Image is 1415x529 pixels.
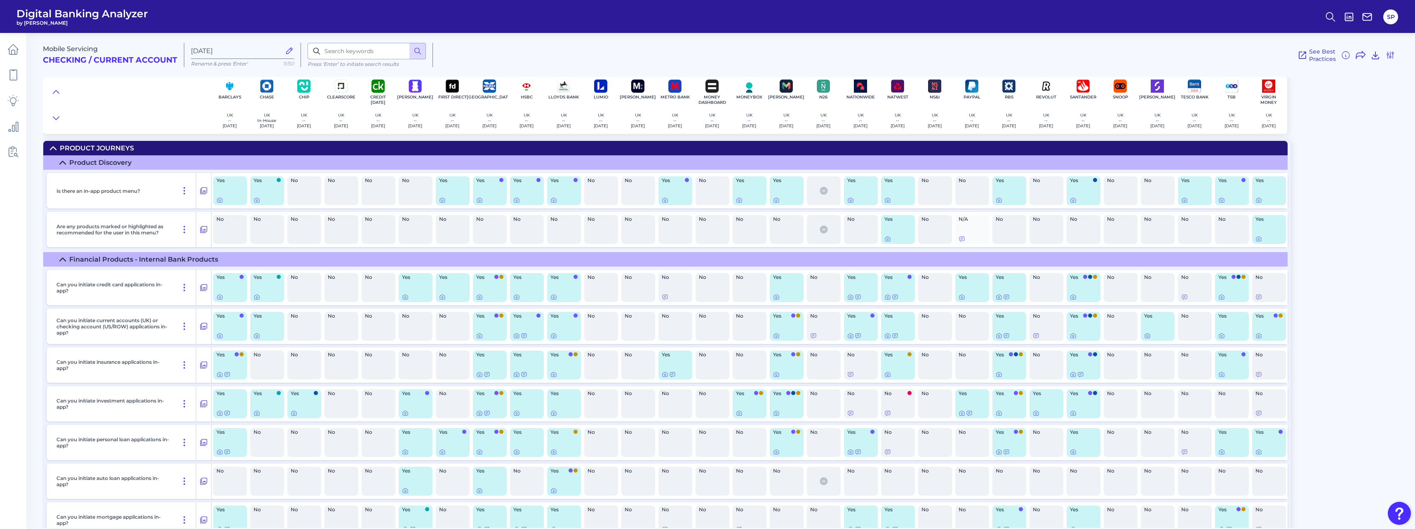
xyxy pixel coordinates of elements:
[773,352,790,357] span: Yes
[773,275,795,280] span: Yes
[891,118,905,123] p: --
[328,217,350,222] span: No
[1113,118,1127,123] p: --
[438,94,467,100] p: First Direct
[921,314,944,318] span: No
[550,391,573,396] span: Yes
[482,118,496,123] p: --
[513,391,536,396] span: Yes
[1181,275,1203,280] span: No
[594,94,608,100] p: Lumio
[1002,118,1016,123] p: --
[56,223,169,236] p: Are any products marked or highlighted as recommended for the user in this menu?
[1113,123,1127,129] p: [DATE]
[887,94,908,100] p: NatWest
[365,275,387,280] span: No
[291,217,313,222] span: No
[625,352,647,357] span: No
[56,359,169,371] p: Can you initiate insurance applications in-app?
[439,352,461,357] span: No
[283,61,294,67] span: 11/50
[1039,123,1053,129] p: [DATE]
[1005,94,1013,100] p: RBS
[1144,275,1166,280] span: No
[588,352,610,357] span: No
[1181,217,1203,222] span: No
[930,94,940,100] p: NS&I
[928,118,942,123] p: --
[1181,352,1203,357] span: No
[1181,94,1208,100] p: Tesco Bank
[299,94,309,100] p: Chip
[257,118,276,123] p: In-House
[260,94,274,100] p: Chase
[964,94,980,100] p: PayPal
[996,217,1018,222] span: No
[816,118,830,123] p: --
[1070,178,1092,183] span: Yes
[1150,118,1164,123] p: --
[816,123,830,129] p: [DATE]
[1002,112,1016,118] p: UK
[921,217,944,222] span: No
[476,391,494,396] span: Yes
[69,255,218,263] div: Financial Products - Internal Bank Products
[1076,112,1090,118] p: UK
[1262,123,1276,129] p: [DATE]
[328,352,350,357] span: No
[959,275,981,280] span: Yes
[1181,178,1203,183] span: Yes
[699,314,721,318] span: No
[773,314,790,318] span: Yes
[43,56,177,65] h2: Checking / Current Account
[884,352,907,357] span: Yes
[847,178,870,183] span: Yes
[365,352,387,357] span: No
[365,178,387,183] span: No
[1144,217,1166,222] span: No
[1225,112,1239,118] p: UK
[254,352,276,357] span: No
[397,94,433,100] p: [PERSON_NAME]
[1033,217,1055,222] span: No
[965,123,979,129] p: [DATE]
[625,178,647,183] span: No
[56,317,169,336] p: Can you initiate current accounts (UK) or checking account (US/ROW) applications in-app?
[736,391,753,396] span: Yes
[1107,352,1129,357] span: No
[1218,178,1241,183] span: Yes
[625,217,647,222] span: No
[891,123,905,129] p: [DATE]
[884,314,907,318] span: Yes
[847,352,870,357] span: No
[297,123,311,129] p: [DATE]
[1107,217,1129,222] span: No
[959,178,981,183] span: No
[1187,118,1201,123] p: --
[668,118,682,123] p: --
[254,275,276,280] span: Yes
[662,178,684,183] span: Yes
[1262,118,1276,123] p: --
[43,45,98,53] span: Mobile Servicing
[736,352,758,357] span: No
[1113,94,1128,100] p: Snoop
[476,352,498,357] span: Yes
[1076,123,1090,129] p: [DATE]
[1253,94,1284,105] p: Virgin Money
[773,217,795,222] span: No
[328,391,350,396] span: No
[1033,275,1055,280] span: No
[588,178,610,183] span: No
[736,314,758,318] span: No
[660,94,690,100] p: Metro Bank
[467,94,512,100] p: [GEOGRAPHIC_DATA]
[847,217,870,222] span: No
[216,217,239,222] span: No
[594,123,608,129] p: [DATE]
[550,314,573,318] span: Yes
[736,94,762,100] p: Moneybox
[408,112,422,118] p: UK
[43,141,1288,155] summary: Product Journeys
[1139,94,1175,100] p: [PERSON_NAME]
